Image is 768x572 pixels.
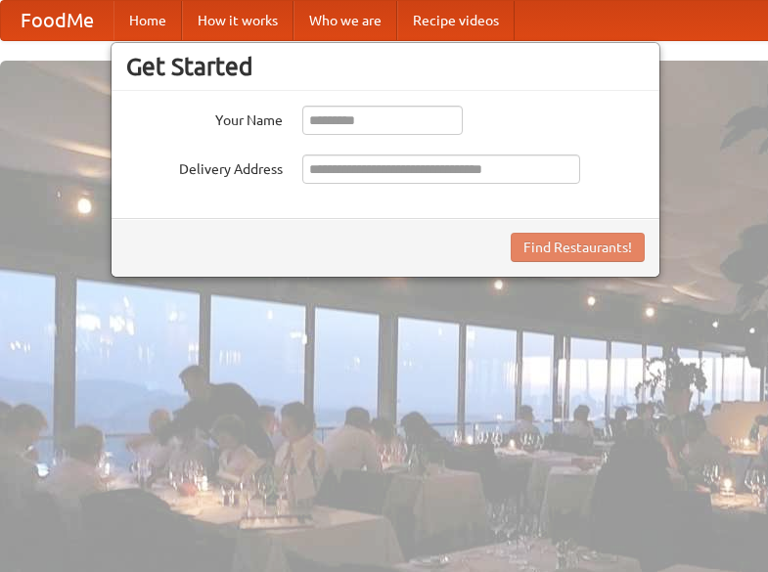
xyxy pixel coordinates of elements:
[182,1,294,40] a: How it works
[126,52,645,81] h3: Get Started
[511,233,645,262] button: Find Restaurants!
[294,1,397,40] a: Who we are
[113,1,182,40] a: Home
[126,106,283,130] label: Your Name
[126,154,283,179] label: Delivery Address
[1,1,113,40] a: FoodMe
[397,1,515,40] a: Recipe videos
